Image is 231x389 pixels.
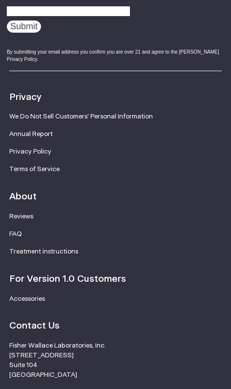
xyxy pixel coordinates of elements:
[9,192,37,201] strong: About
[9,131,53,137] a: Annual Report
[9,231,22,237] a: FAQ
[9,93,42,102] strong: Privacy
[9,148,51,155] a: Privacy Policy
[7,20,41,33] input: Submit
[9,321,60,331] strong: Contact Us
[9,166,60,173] a: Terms of Service
[9,213,33,220] a: Reviews
[7,48,222,63] div: By submitting your email address you confirm you are over 21 and agree to the [PERSON_NAME] Priva...
[9,113,153,120] a: We Do Not Sell Customers' Personal Information
[9,248,78,255] a: Treatment instructions
[9,274,126,284] strong: For Version 1.0 Customers
[9,295,45,302] a: Accessories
